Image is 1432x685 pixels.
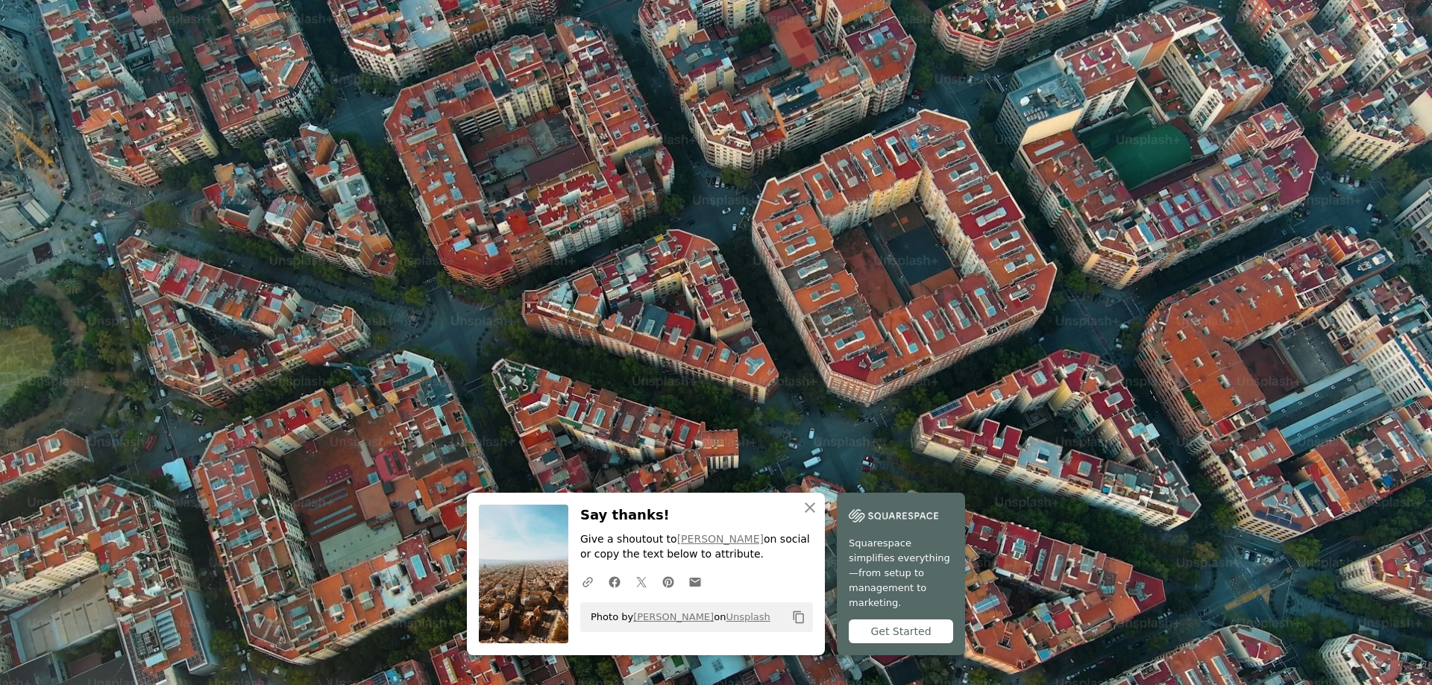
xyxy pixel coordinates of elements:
[682,566,709,596] a: Share over email
[726,611,770,622] a: Unsplash
[601,566,628,596] a: Share on Facebook
[583,605,770,629] span: Photo by on
[580,505,813,526] h3: Say thanks!
[849,536,953,610] span: Squarespace simplifies everything—from setup to management to marketing.
[849,505,938,527] img: file-1747939142011-51e5cc87e3c9
[580,532,813,562] p: Give a shoutout to on social or copy the text below to attribute.
[837,493,965,655] a: Squarespace simplifies everything—from setup to management to marketing.Get Started
[628,566,655,596] a: Share on Twitter
[677,533,764,545] a: [PERSON_NAME]
[786,604,811,630] button: Copy to clipboard
[849,619,953,643] div: Get Started
[655,566,682,596] a: Share on Pinterest
[633,611,714,622] a: [PERSON_NAME]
